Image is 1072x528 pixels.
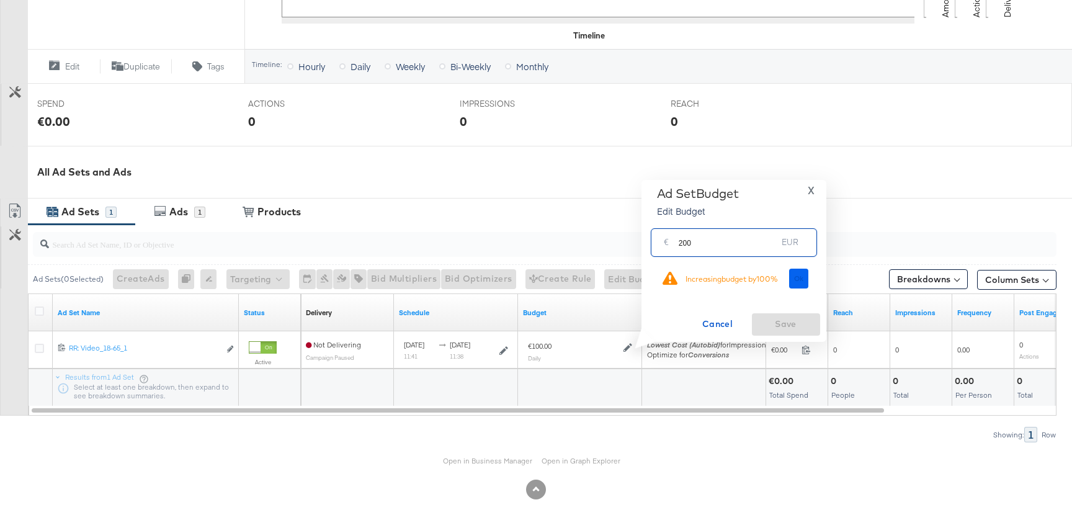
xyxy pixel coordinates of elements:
[194,207,205,218] div: 1
[688,350,729,359] em: Conversions
[65,61,79,73] span: Edit
[523,308,637,318] a: Shows the current budget of Ad Set.
[443,456,532,465] a: Open in Business Manager
[1019,340,1023,349] span: 0
[460,98,553,110] span: IMPRESSIONS
[351,60,370,73] span: Daily
[100,59,172,74] button: Duplicate
[450,352,463,360] sub: 11:38
[671,112,678,130] div: 0
[516,60,548,73] span: Monthly
[769,390,808,400] span: Total Spend
[404,340,424,349] span: [DATE]
[528,354,541,362] sub: Daily
[306,340,361,349] span: Not Delivering
[955,375,978,387] div: 0.00
[257,205,301,219] div: Products
[61,205,99,219] div: Ad Sets
[37,98,130,110] span: SPEND
[450,340,470,349] span: [DATE]
[105,207,117,218] div: 1
[169,205,188,219] div: Ads
[831,375,840,387] div: 0
[298,60,325,73] span: Hourly
[893,375,902,387] div: 0
[647,340,720,349] em: Lowest Cost (Autobid)
[306,308,332,318] div: Delivery
[769,375,797,387] div: €0.00
[58,308,234,318] a: Your Ad Set name.
[808,182,815,199] span: X
[833,308,885,318] a: The number of people your ad was served to.
[957,308,1009,318] a: The average number of times your ad was served to each person.
[69,343,220,353] div: RR: Video_18-65_1
[977,270,1056,290] button: Column Sets
[1024,427,1037,442] div: 1
[679,224,777,251] input: Enter your budget
[37,165,1072,179] div: All Ad Sets and Ads
[777,234,803,256] div: EUR
[771,345,797,354] span: €0.00
[399,308,513,318] a: Shows when your Ad Set is scheduled to deliver.
[528,341,552,351] div: €100.00
[889,269,968,289] button: Breakdowns
[1041,431,1056,439] div: Row
[27,59,100,74] button: Edit
[831,390,855,400] span: People
[1019,352,1039,360] sub: Actions
[794,274,804,283] span: Ok
[248,98,341,110] span: ACTIONS
[251,60,282,69] div: Timeline:
[1017,375,1026,387] div: 0
[957,345,970,354] span: 0.00
[833,345,837,354] span: 0
[172,59,244,74] button: Tags
[49,227,963,251] input: Search Ad Set Name, ID or Objective
[123,61,160,73] span: Duplicate
[955,390,992,400] span: Per Person
[396,60,425,73] span: Weekly
[657,186,739,201] div: Ad Set Budget
[248,112,256,130] div: 0
[684,313,752,336] button: Cancel
[542,456,620,465] a: Open in Graph Explorer
[803,186,820,195] button: X
[249,358,277,366] label: Active
[244,308,296,318] a: Shows the current state of your Ad Set.
[671,98,764,110] span: REACH
[178,269,200,289] div: 0
[33,274,104,285] div: Ad Sets ( 0 Selected)
[686,274,778,284] div: Increasing budget by 100 %
[1017,390,1033,400] span: Total
[404,352,418,360] sub: 11:41
[37,112,70,130] div: €0.00
[207,61,225,73] span: Tags
[895,345,899,354] span: 0
[69,343,220,356] a: RR: Video_18-65_1
[647,340,770,349] span: for Impressions
[306,308,332,318] a: Reflects the ability of your Ad Set to achieve delivery based on ad states, schedule and budget.
[689,316,747,332] span: Cancel
[306,354,354,361] sub: Campaign Paused
[450,60,491,73] span: Bi-Weekly
[895,308,947,318] a: The number of times your ad was served. On mobile apps an ad is counted as served the first time ...
[460,112,467,130] div: 0
[657,205,739,217] p: Edit Budget
[789,269,809,289] button: Ok
[647,350,770,360] div: Optimize for
[893,390,909,400] span: Total
[659,234,674,256] div: €
[993,431,1024,439] div: Showing:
